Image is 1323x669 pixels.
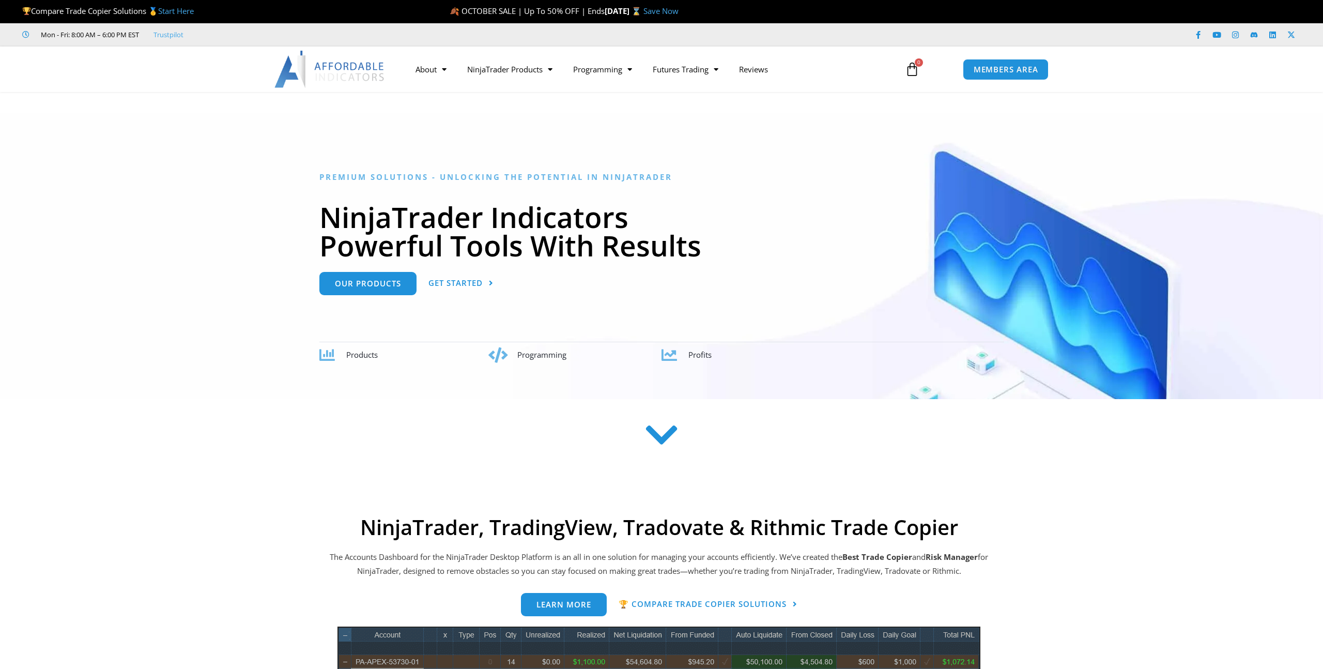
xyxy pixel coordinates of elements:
[915,58,923,67] span: 0
[521,593,607,616] a: Learn more
[405,57,893,81] nav: Menu
[729,57,778,81] a: Reviews
[428,272,494,295] a: Get Started
[335,280,401,287] span: Our Products
[457,57,563,81] a: NinjaTrader Products
[319,172,1004,182] h6: Premium Solutions - Unlocking the Potential in NinjaTrader
[619,600,787,608] span: 🏆 Compare Trade Copier Solutions
[963,59,1049,80] a: MEMBERS AREA
[153,28,183,41] a: Trustpilot
[158,6,194,16] a: Start Here
[346,349,378,360] span: Products
[328,515,990,540] h2: NinjaTrader, TradingView, Tradovate & Rithmic Trade Copier
[274,51,386,88] img: LogoAI | Affordable Indicators – NinjaTrader
[517,349,566,360] span: Programming
[319,203,1004,260] h1: NinjaTrader Indicators Powerful Tools With Results
[450,6,605,16] span: 🍂 OCTOBER SALE | Up To 50% OFF | Ends
[563,57,642,81] a: Programming
[889,54,935,84] a: 0
[22,6,194,16] span: Compare Trade Copier Solutions 🥇
[926,552,978,562] strong: Risk Manager
[428,279,483,287] span: Get Started
[536,601,591,609] span: Learn more
[319,272,417,295] a: Our Products
[842,552,912,562] b: Best Trade Copier
[619,593,797,616] a: 🏆 Compare Trade Copier Solutions
[642,57,729,81] a: Futures Trading
[974,66,1038,73] span: MEMBERS AREA
[643,6,679,16] a: Save Now
[23,7,30,15] img: 🏆
[38,28,139,41] span: Mon - Fri: 8:00 AM – 6:00 PM EST
[605,6,643,16] strong: [DATE] ⌛
[688,349,712,360] span: Profits
[328,550,990,579] p: The Accounts Dashboard for the NinjaTrader Desktop Platform is an all in one solution for managin...
[405,57,457,81] a: About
